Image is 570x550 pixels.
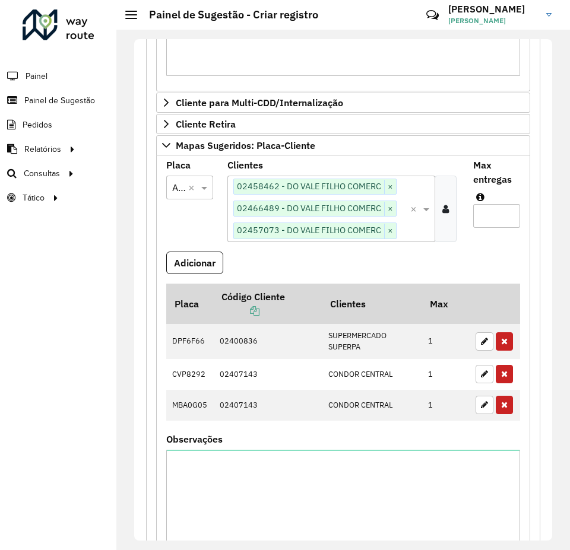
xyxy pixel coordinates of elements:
[188,180,198,195] span: Clear all
[322,359,422,390] td: CONDOR CENTRAL
[448,4,537,15] h3: [PERSON_NAME]
[166,390,214,421] td: MBA0G05
[24,143,61,155] span: Relatórios
[420,2,445,28] a: Contato Rápido
[322,390,422,421] td: CONDOR CENTRAL
[384,180,396,194] span: ×
[24,94,95,107] span: Painel de Sugestão
[156,114,530,134] a: Cliente Retira
[24,167,60,180] span: Consultas
[156,135,530,155] a: Mapas Sugeridos: Placa-Cliente
[384,202,396,216] span: ×
[322,284,422,323] th: Clientes
[23,119,52,131] span: Pedidos
[214,359,322,390] td: 02407143
[176,141,315,150] span: Mapas Sugeridos: Placa-Cliente
[166,158,191,172] label: Placa
[422,359,470,390] td: 1
[166,323,214,358] td: DPF6F66
[227,158,263,172] label: Clientes
[422,390,470,421] td: 1
[214,390,322,421] td: 02407143
[23,192,45,204] span: Tático
[26,70,47,82] span: Painel
[176,119,236,129] span: Cliente Retira
[137,8,318,21] h2: Painel de Sugestão - Criar registro
[234,201,384,215] span: 02466489 - DO VALE FILHO COMERC
[214,284,322,323] th: Código Cliente
[410,202,420,216] span: Clear all
[176,98,343,107] span: Cliente para Multi-CDD/Internalização
[422,284,470,323] th: Max
[234,179,384,193] span: 02458462 - DO VALE FILHO COMERC
[448,15,537,26] span: [PERSON_NAME]
[473,158,520,186] label: Max entregas
[384,224,396,238] span: ×
[422,323,470,358] td: 1
[166,359,214,390] td: CVP8292
[214,323,322,358] td: 02400836
[221,305,259,317] a: Copiar
[156,93,530,113] a: Cliente para Multi-CDD/Internalização
[234,223,384,237] span: 02457073 - DO VALE FILHO COMERC
[166,284,214,323] th: Placa
[476,192,484,202] em: Máximo de clientes que serão colocados na mesma rota com os clientes informados
[166,432,223,446] label: Observações
[166,252,223,274] button: Adicionar
[322,323,422,358] td: SUPERMERCADO SUPERPA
